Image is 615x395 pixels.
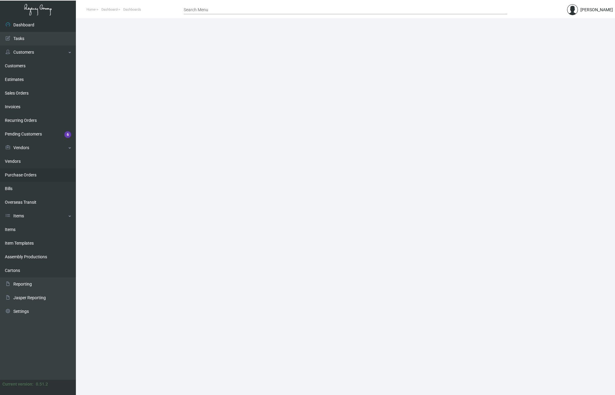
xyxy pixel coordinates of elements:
div: 0.51.2 [36,381,48,387]
span: Dashboards [123,8,141,12]
div: [PERSON_NAME] [580,7,613,13]
span: Home [87,8,96,12]
span: Dashboard [101,8,117,12]
img: admin@bootstrapmaster.com [567,4,578,15]
div: Current version: [2,381,33,387]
